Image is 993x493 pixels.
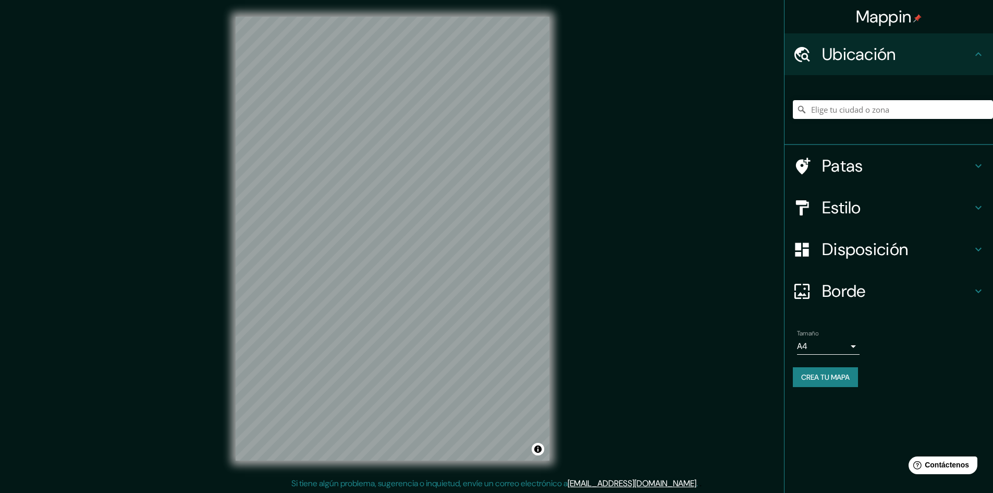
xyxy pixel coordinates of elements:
button: Activar o desactivar atribución [532,443,544,455]
font: Disposición [822,238,908,260]
a: [EMAIL_ADDRESS][DOMAIN_NAME] [568,478,696,489]
font: Patas [822,155,863,177]
font: . [696,478,698,489]
div: Borde [784,270,993,312]
font: . [700,477,702,489]
font: . [698,477,700,489]
font: Crea tu mapa [801,372,850,382]
input: Elige tu ciudad o zona [793,100,993,119]
div: Ubicación [784,33,993,75]
font: Si tiene algún problema, sugerencia o inquietud, envíe un correo electrónico a [291,478,568,489]
font: Mappin [856,6,912,28]
iframe: Lanzador de widgets de ayuda [900,452,982,482]
font: Borde [822,280,866,302]
font: Tamaño [797,329,818,338]
font: A4 [797,341,807,352]
div: A4 [797,338,860,355]
canvas: Mapa [236,17,549,461]
div: Estilo [784,187,993,229]
font: Ubicación [822,43,896,65]
img: pin-icon.png [913,14,922,22]
button: Crea tu mapa [793,367,858,387]
font: Estilo [822,197,861,219]
div: Patas [784,145,993,187]
div: Disposición [784,229,993,270]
